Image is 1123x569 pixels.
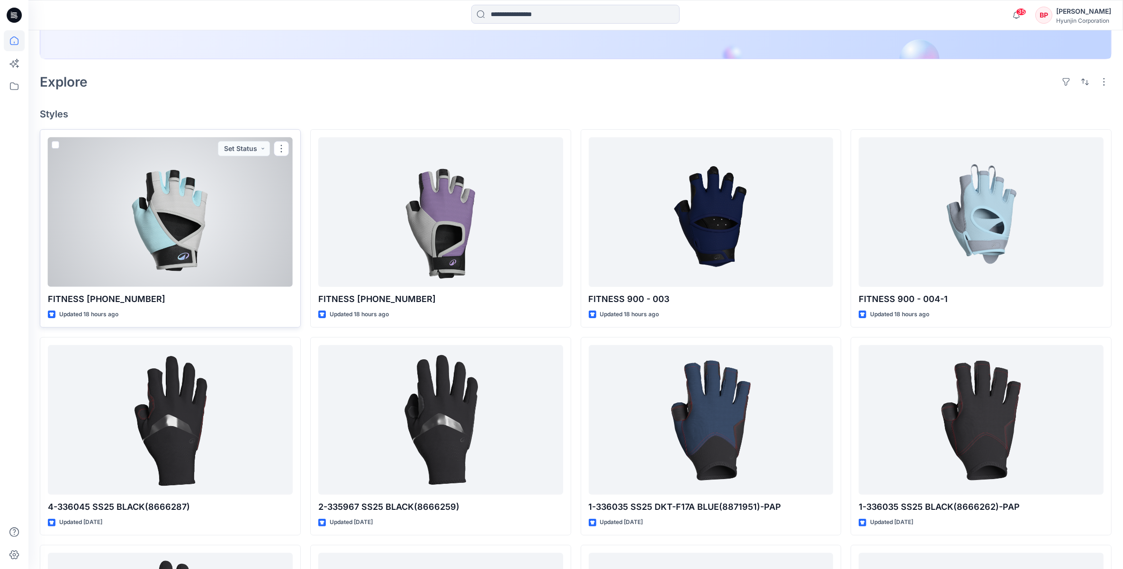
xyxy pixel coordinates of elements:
span: 35 [1016,8,1026,16]
a: 1-336035 SS25 DKT-F17A BLUE(8871951)-PAP [589,345,834,495]
div: Hyunjin Corporation [1056,17,1111,24]
p: FITNESS 900 - 003 [589,293,834,306]
p: FITNESS 900 - 004-1 [859,293,1104,306]
a: 4-336045 SS25 BLACK(8666287) [48,345,293,495]
a: 1-336035 SS25 BLACK(8666262)-PAP [859,345,1104,495]
p: FITNESS [PHONE_NUMBER] [318,293,563,306]
a: FITNESS 900-006-1 [48,137,293,287]
div: BP [1035,7,1052,24]
h2: Explore [40,74,88,89]
p: 1-336035 SS25 DKT-F17A BLUE(8871951)-PAP [589,500,834,514]
h4: Styles [40,108,1112,120]
a: FITNESS 900 - 004-1 [859,137,1104,287]
p: Updated [DATE] [600,517,643,527]
p: Updated [DATE] [59,517,102,527]
p: FITNESS [PHONE_NUMBER] [48,293,293,306]
p: Updated [DATE] [870,517,913,527]
p: 4-336045 SS25 BLACK(8666287) [48,500,293,514]
div: [PERSON_NAME] [1056,6,1111,17]
p: 1-336035 SS25 BLACK(8666262)-PAP [859,500,1104,514]
p: Updated 18 hours ago [330,310,389,320]
p: Updated 18 hours ago [870,310,929,320]
p: Updated 18 hours ago [59,310,118,320]
p: Updated [DATE] [330,517,373,527]
a: FITNESS 900-008-1 [318,137,563,287]
a: FITNESS 900 - 003 [589,137,834,287]
a: 2-335967 SS25 BLACK(8666259) [318,345,563,495]
p: Updated 18 hours ago [600,310,659,320]
p: 2-335967 SS25 BLACK(8666259) [318,500,563,514]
